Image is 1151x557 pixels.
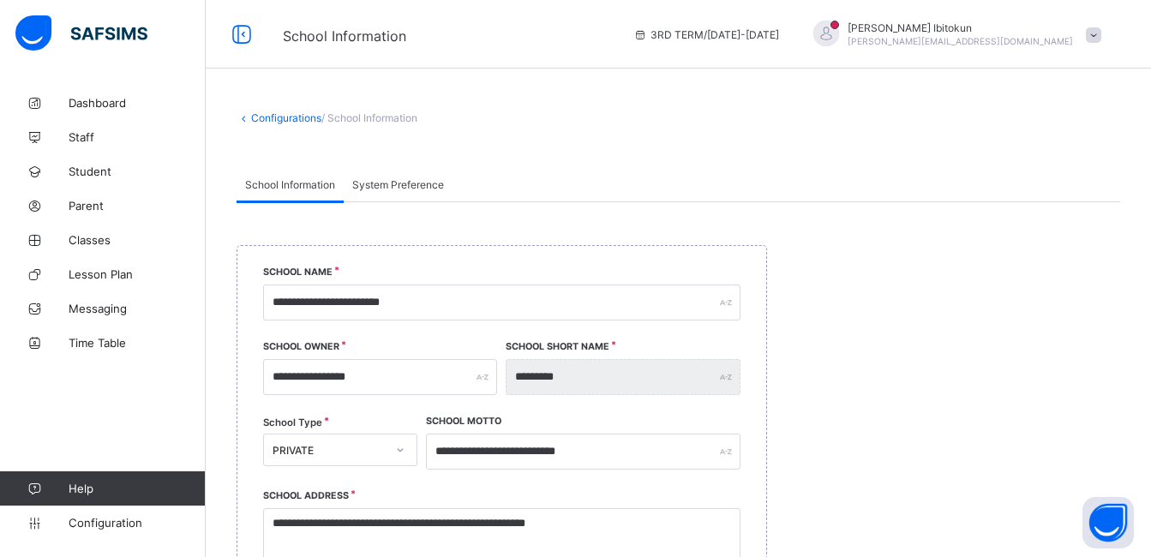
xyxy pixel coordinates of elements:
[848,36,1073,46] span: [PERSON_NAME][EMAIL_ADDRESS][DOMAIN_NAME]
[69,165,206,178] span: Student
[69,516,205,530] span: Configuration
[69,336,206,350] span: Time Table
[796,21,1110,49] div: OlufemiIbitokun
[1082,497,1134,548] button: Open asap
[69,199,206,213] span: Parent
[69,267,206,281] span: Lesson Plan
[69,96,206,110] span: Dashboard
[848,21,1073,34] span: [PERSON_NAME] Ibitokun
[633,28,779,41] span: session/term information
[69,302,206,315] span: Messaging
[251,111,321,124] a: Configurations
[69,233,206,247] span: Classes
[506,341,609,352] label: School Short Name
[69,482,205,495] span: Help
[69,130,206,144] span: Staff
[352,178,444,191] span: System Preference
[426,416,501,427] label: School Motto
[273,444,386,457] div: PRIVATE
[321,111,417,124] span: / School Information
[263,341,339,352] label: School Owner
[263,416,322,428] span: School Type
[15,15,147,51] img: safsims
[283,27,406,45] span: School Information
[263,267,333,278] label: School Name
[245,178,335,191] span: School Information
[263,490,349,501] label: School Address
